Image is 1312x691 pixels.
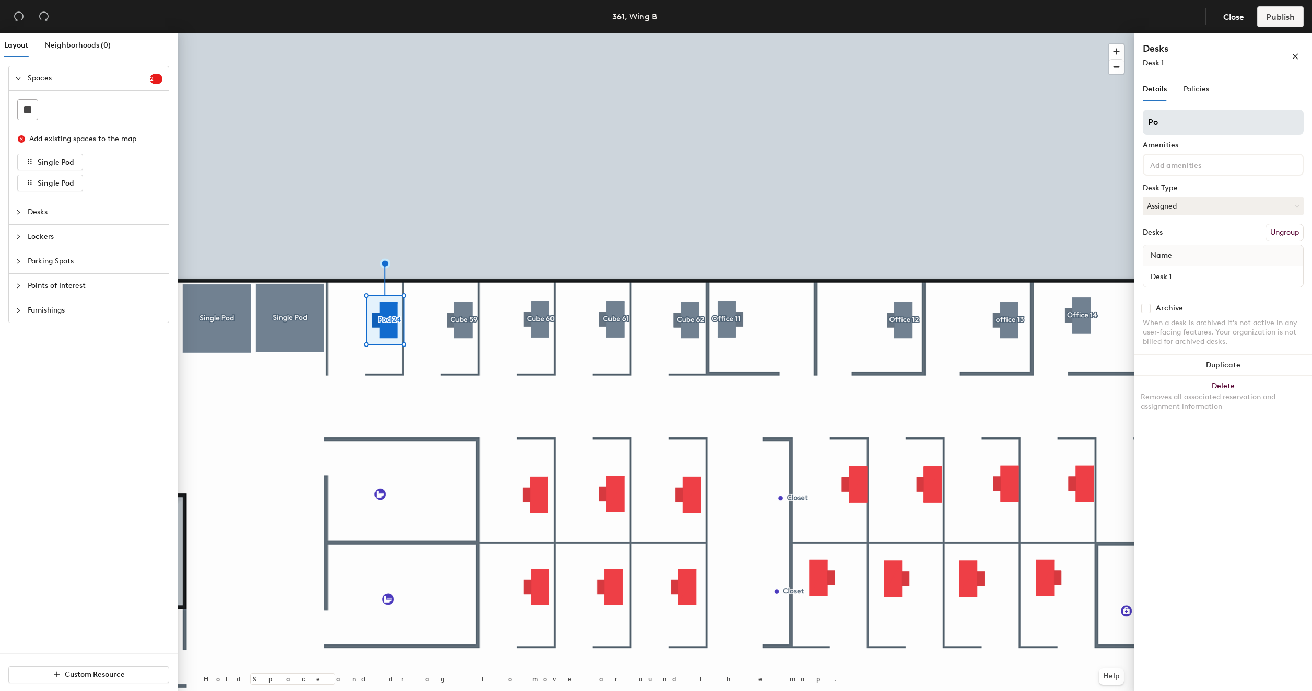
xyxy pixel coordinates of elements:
button: Ungroup [1266,224,1304,241]
h4: Desks [1143,42,1258,55]
div: Desks [1143,228,1163,237]
span: Desks [28,200,162,224]
span: collapsed [15,283,21,289]
button: Single Pod [17,154,83,170]
span: Points of Interest [28,274,162,298]
input: Add amenities [1148,158,1242,170]
span: close-circle [18,135,25,143]
button: Publish [1257,6,1304,27]
input: Unnamed desk [1145,269,1301,284]
button: DeleteRemoves all associated reservation and assignment information [1134,376,1312,422]
button: Duplicate [1134,355,1312,376]
span: Name [1145,246,1177,265]
span: Single Pod [38,158,74,167]
span: collapsed [15,307,21,314]
div: Amenities [1143,141,1304,149]
span: collapsed [15,234,21,240]
div: 361, Wing B [612,10,657,23]
span: Single Pod [38,179,74,188]
span: Lockers [28,225,162,249]
span: Details [1143,85,1167,94]
button: Help [1099,668,1124,685]
div: Removes all associated reservation and assignment information [1141,393,1306,411]
span: close [1292,53,1299,60]
span: Desk 1 [1143,59,1164,67]
span: Spaces [28,66,150,90]
button: Custom Resource [8,666,169,683]
button: Undo (⌘ + Z) [8,6,29,27]
span: Parking Spots [28,249,162,273]
span: Custom Resource [65,670,125,679]
span: collapsed [15,209,21,215]
span: expanded [15,75,21,82]
div: Desk Type [1143,184,1304,192]
button: Assigned [1143,197,1304,215]
button: Single Pod [17,175,83,191]
div: When a desk is archived it's not active in any user-facing features. Your organization is not bil... [1143,318,1304,347]
span: undo [14,11,24,21]
sup: 2 [150,74,162,84]
button: Close [1214,6,1253,27]
span: 2 [150,75,162,83]
span: Close [1223,12,1244,22]
span: Furnishings [28,298,162,323]
span: Layout [4,41,28,50]
span: Neighborhoods (0) [45,41,111,50]
div: Archive [1156,304,1183,313]
span: Policies [1184,85,1209,94]
span: collapsed [15,258,21,264]
div: Add existing spaces to the map [29,133,154,145]
button: Redo (⌘ + ⇧ + Z) [33,6,54,27]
